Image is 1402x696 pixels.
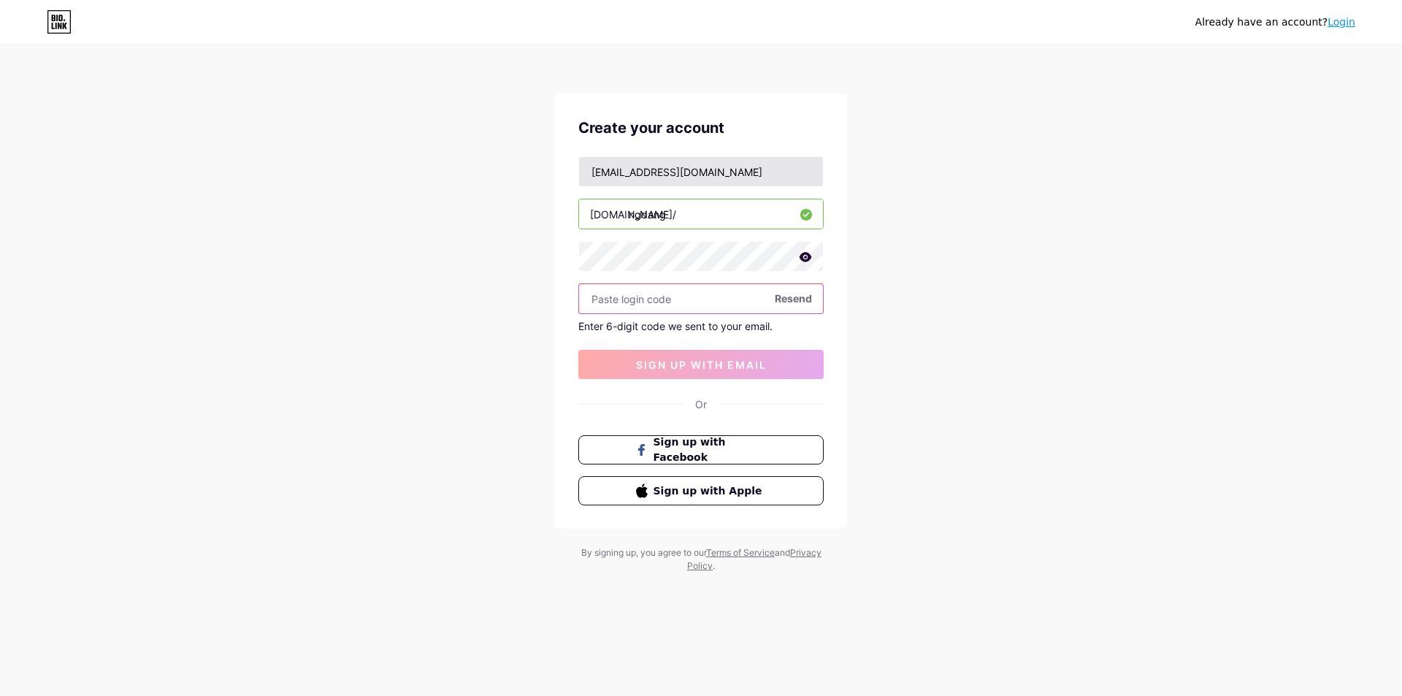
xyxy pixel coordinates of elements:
[578,435,824,464] button: Sign up with Facebook
[636,359,767,371] span: sign up with email
[579,199,823,229] input: username
[578,320,824,332] div: Enter 6-digit code we sent to your email.
[775,291,812,306] span: Resend
[1328,16,1355,28] a: Login
[654,435,767,465] span: Sign up with Facebook
[579,157,823,186] input: Email
[579,284,823,313] input: Paste login code
[695,397,707,412] div: Or
[590,207,676,222] div: [DOMAIN_NAME]/
[1195,15,1355,30] div: Already have an account?
[578,476,824,505] button: Sign up with Apple
[706,547,775,558] a: Terms of Service
[578,117,824,139] div: Create your account
[654,483,767,499] span: Sign up with Apple
[577,546,825,573] div: By signing up, you agree to our and .
[578,350,824,379] button: sign up with email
